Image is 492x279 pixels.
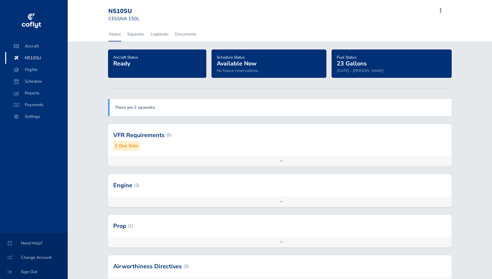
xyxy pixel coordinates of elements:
[108,8,155,15] div: N510SU
[108,15,140,22] small: CESSNA 150L
[20,11,42,31] img: coflyt logo
[217,68,258,74] span: No future reservations
[150,27,169,41] a: Logbooks
[337,55,357,60] span: Fuel Status
[12,76,61,87] span: Schedule
[8,266,60,278] span: Sign Out
[217,55,245,60] span: Schedule Status
[115,105,156,110] a: There are 2 squawks.
[217,60,256,67] span: Available Now
[174,27,197,41] a: Documents
[113,55,138,60] span: Aircraft Status
[108,27,121,41] a: Status
[12,40,61,52] span: Aircraft
[217,53,256,68] a: Schedule StatusAvailable Now
[127,27,145,41] a: Squawks
[8,252,60,263] span: Change Account
[8,237,60,249] span: Need Help?
[337,60,367,67] span: 23 Gallons
[119,143,138,149] small: Due Soon
[12,99,61,111] span: Payments
[12,64,61,76] span: Flights
[12,52,61,64] span: N510SU
[113,60,130,67] span: Ready
[12,87,61,99] span: Reports
[12,111,61,122] span: Settings
[337,68,384,73] small: [DATE] - [PERSON_NAME]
